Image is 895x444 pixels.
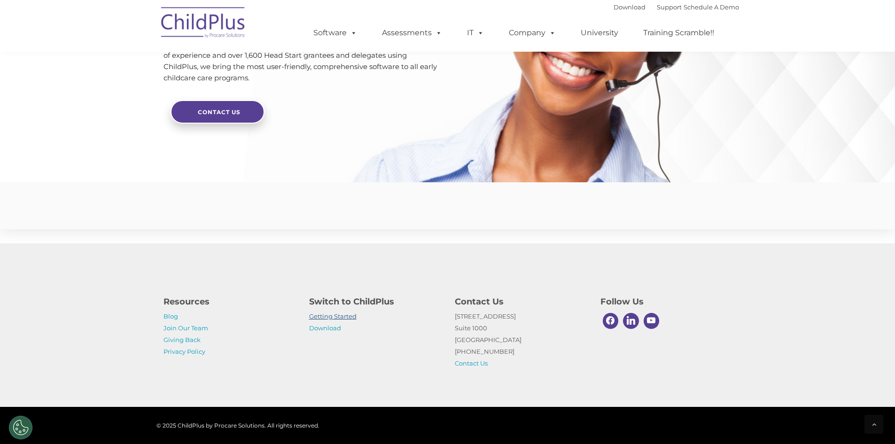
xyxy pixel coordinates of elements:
[171,100,265,124] a: Contact Us
[455,311,586,369] p: [STREET_ADDRESS] Suite 1000 [GEOGRAPHIC_DATA] [PHONE_NUMBER]
[657,3,682,11] a: Support
[684,3,739,11] a: Schedule A Demo
[600,311,621,331] a: Facebook
[156,0,250,47] img: ChildPlus by Procare Solutions
[455,359,488,367] a: Contact Us
[163,312,178,320] a: Blog
[458,23,493,42] a: IT
[156,422,319,429] span: © 2025 ChildPlus by Procare Solutions. All rights reserved.
[309,295,441,308] h4: Switch to ChildPlus
[309,324,341,332] a: Download
[163,324,208,332] a: Join Our Team
[304,23,366,42] a: Software
[571,23,628,42] a: University
[499,23,565,42] a: Company
[163,348,205,355] a: Privacy Policy
[741,343,895,444] iframe: Chat Widget
[641,311,662,331] a: Youtube
[621,311,641,331] a: Linkedin
[163,336,201,343] a: Giving Back
[163,27,441,84] p: As the most-widely used Head Start and Early Head Start program management software, our software...
[9,416,32,439] button: Cookies Settings
[600,295,732,308] h4: Follow Us
[455,295,586,308] h4: Contact Us
[614,3,646,11] a: Download
[309,312,357,320] a: Getting Started
[163,295,295,308] h4: Resources
[614,3,739,11] font: |
[634,23,724,42] a: Training Scramble!!
[198,109,241,116] span: Contact Us
[373,23,451,42] a: Assessments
